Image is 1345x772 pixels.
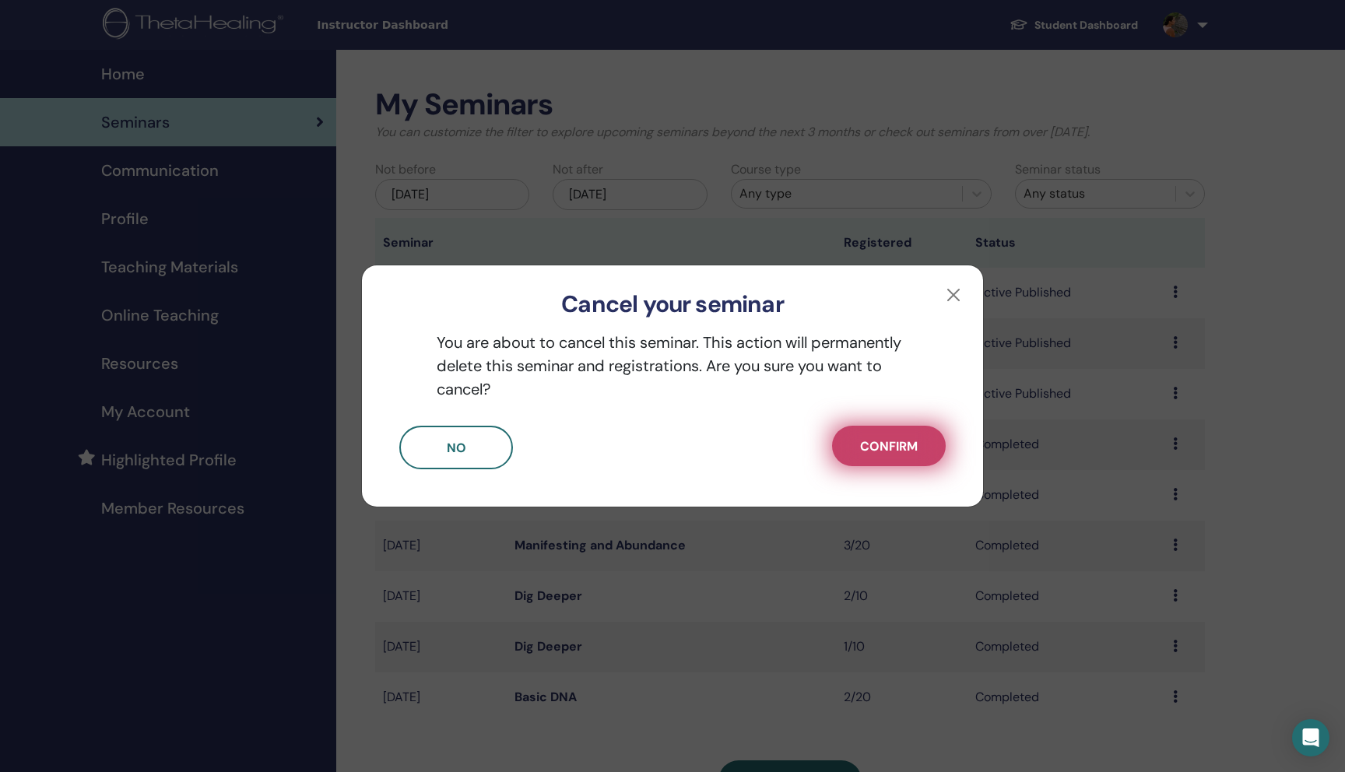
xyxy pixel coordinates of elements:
p: You are about to cancel this seminar. This action will permanently delete this seminar and regist... [399,331,946,401]
button: Confirm [832,426,946,466]
h3: Cancel your seminar [387,290,958,318]
div: Open Intercom Messenger [1292,719,1329,756]
span: Confirm [860,438,918,454]
button: No [399,426,513,469]
span: No [447,440,466,456]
